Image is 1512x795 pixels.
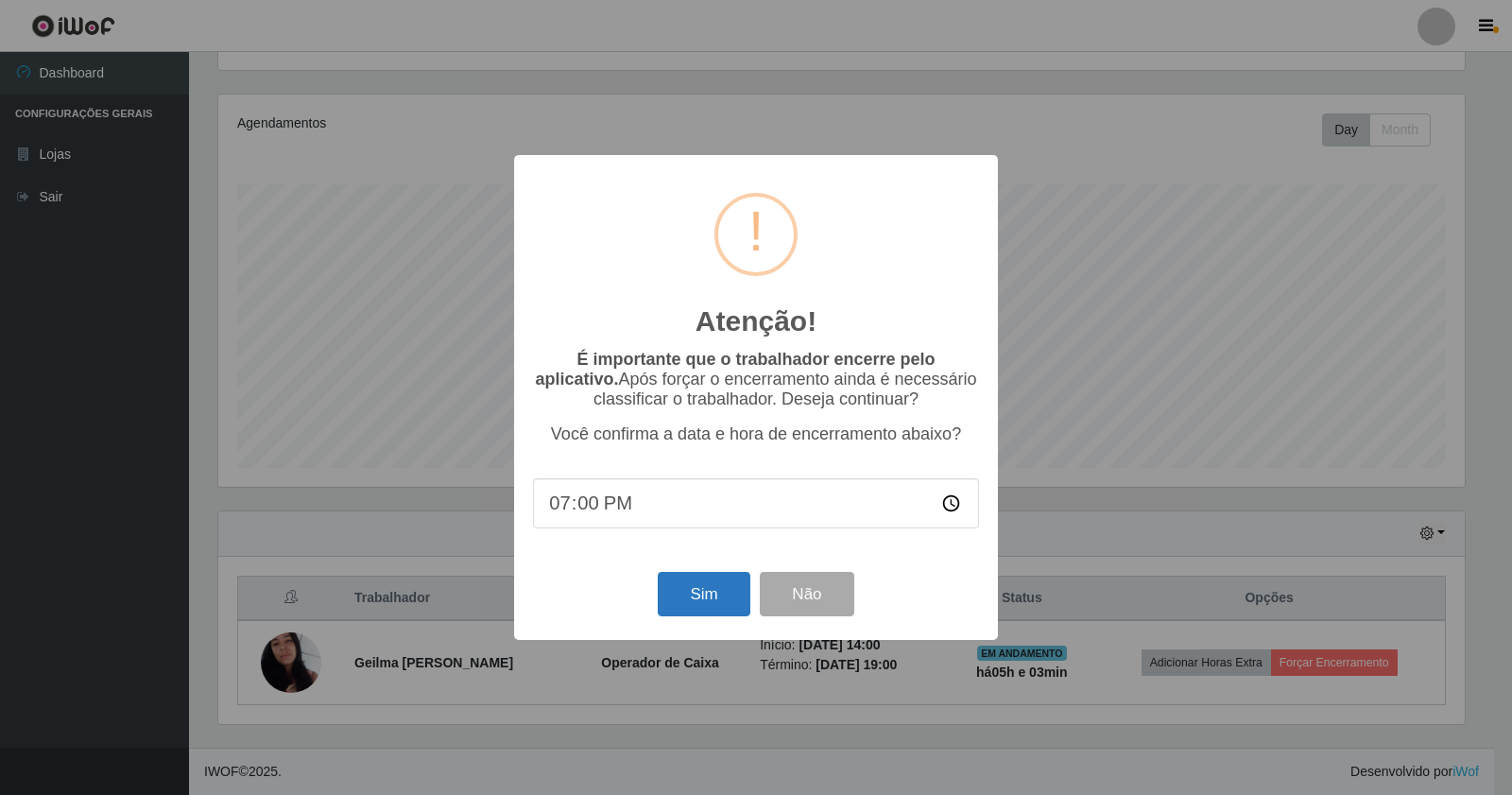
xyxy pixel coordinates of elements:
p: Após forçar o encerramento ainda é necessário classificar o trabalhador. Deseja continuar? [533,350,979,409]
h2: Atenção! [696,304,816,338]
button: Sim [658,572,749,616]
b: É importante que o trabalhador encerre pelo aplicativo. [535,350,935,389]
p: Você confirma a data e hora de encerramento abaixo? [533,424,979,444]
button: Não [760,572,853,616]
